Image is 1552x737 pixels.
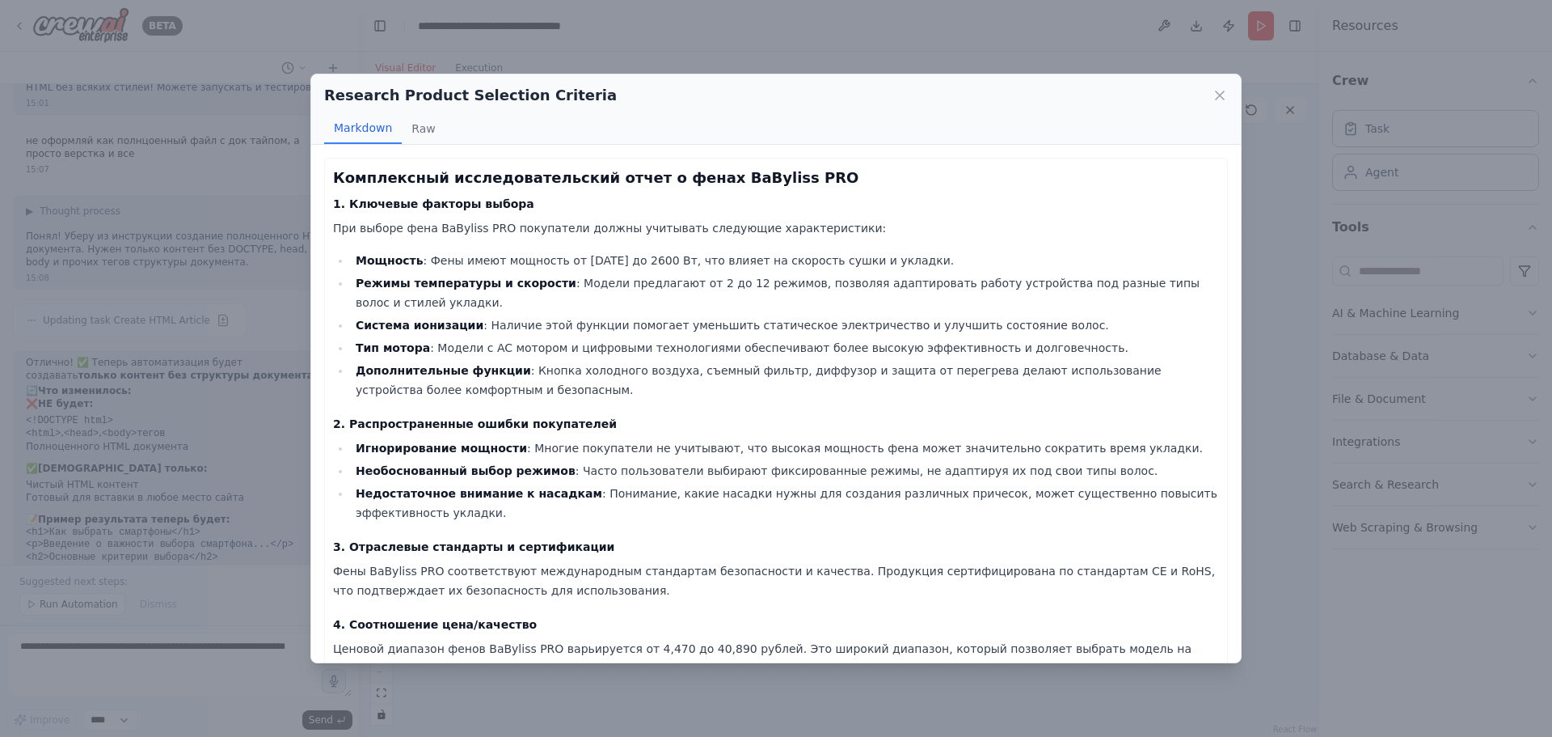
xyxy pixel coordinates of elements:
h4: 3. Отраслевые стандарты и сертификации [333,539,1219,555]
strong: Недостаточное внимание к насадкам [356,487,602,500]
h4: 4. Соотношение цена/качество [333,616,1219,633]
strong: Система ионизации [356,319,483,332]
p: Ценовой диапазон фенов BaByliss PRO варьируется от 4,470 до 40,890 рублей. Это широкий диапазон, ... [333,639,1219,697]
li: : Фены имеют мощность от [DATE] до 2600 Вт, что влияет на скорость сушки и укладки. [351,251,1219,270]
strong: Необоснованный выбор режимов [356,464,576,477]
p: Фены BaByliss PRO соответствуют международным стандартам безопасности и качества. Продукция серти... [333,561,1219,600]
button: Raw [402,113,445,144]
li: : Часто пользователи выбирают фиксированные режимы, не адаптируя их под свои типы волос. [351,461,1219,481]
h3: Комплексный исследовательский отчет о фенах BaByliss PRO [333,167,1219,189]
li: : Модели с AC мотором и цифровыми технологиями обеспечивают более высокую эффективность и долгове... [351,338,1219,358]
p: При выборе фена BaByliss PRO покупатели должны учитывать следующие характеристики: [333,218,1219,238]
h4: 2. Распространенные ошибки покупателей [333,416,1219,432]
h2: Research Product Selection Criteria [324,84,617,107]
strong: Тип мотора [356,341,430,354]
li: : Кнопка холодного воздуха, съемный фильтр, диффузор и защита от перегрева делают использование у... [351,361,1219,400]
strong: Дополнительные функции [356,364,531,377]
strong: Мощность [356,254,424,267]
button: Markdown [324,113,402,144]
strong: Режимы температуры и скорости [356,277,576,290]
strong: Игнорирование мощности [356,442,527,455]
li: : Многие покупатели не учитывают, что высокая мощность фена может значительно сократить время укл... [351,438,1219,458]
h4: 1. Ключевые факторы выбора [333,196,1219,212]
li: : Понимание, какие насадки нужны для создания различных причесок, может существенно повысить эффе... [351,484,1219,523]
li: : Наличие этой функции помогает уменьшить статическое электричество и улучшить состояние волос. [351,316,1219,335]
li: : Модели предлагают от 2 до 12 режимов, позволяя адаптировать работу устройства под разные типы в... [351,273,1219,312]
